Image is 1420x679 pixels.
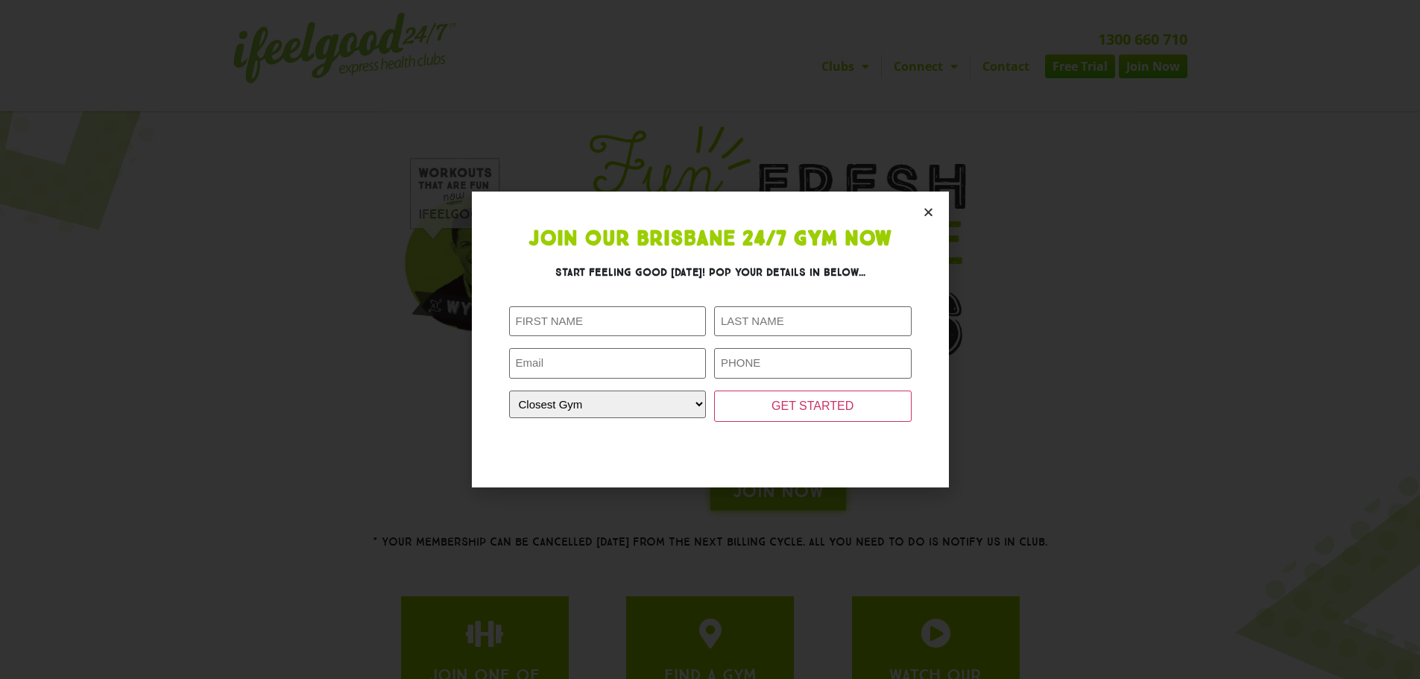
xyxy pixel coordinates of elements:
[714,348,912,379] input: PHONE
[509,306,707,337] input: FIRST NAME
[509,265,912,280] h3: Start feeling good [DATE]! Pop your details in below...
[923,206,934,218] a: Close
[509,348,707,379] input: Email
[714,306,912,337] input: LAST NAME
[509,229,912,250] h1: Join Our Brisbane 24/7 Gym Now
[714,391,912,422] input: GET STARTED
